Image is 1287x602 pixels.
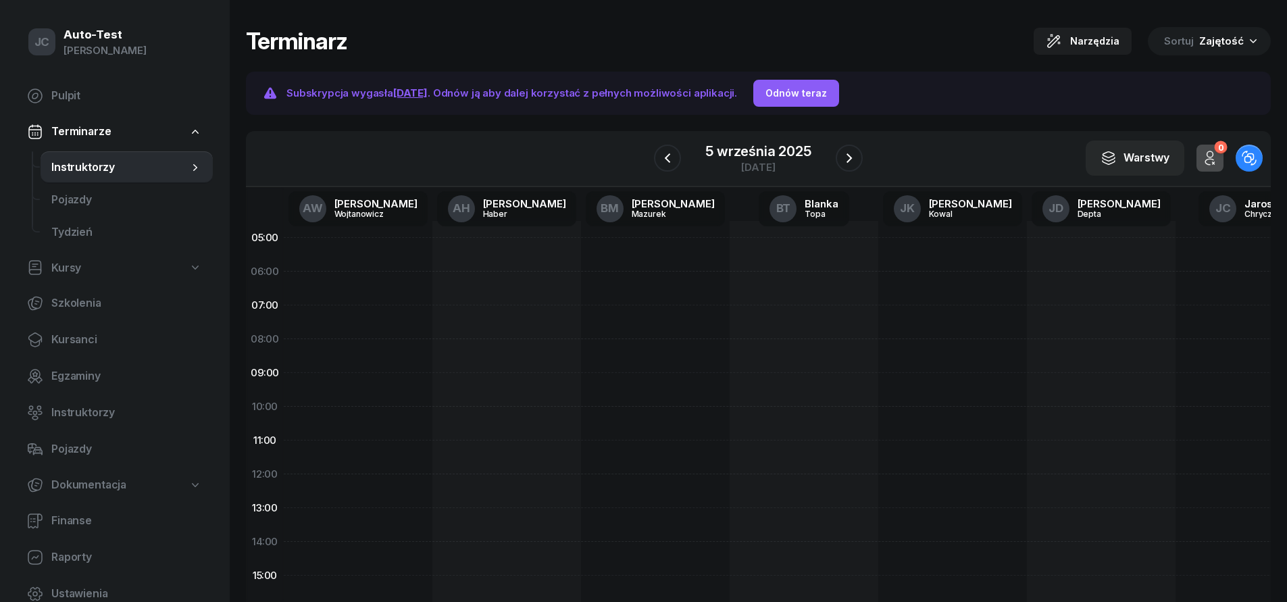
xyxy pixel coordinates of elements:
[334,199,418,209] div: [PERSON_NAME]
[805,209,838,218] div: Topa
[16,470,213,501] a: Dokumentacja
[453,203,470,214] span: AH
[51,512,202,530] span: Finanse
[765,85,827,101] div: Odnów teraz
[51,295,202,312] span: Szkolenia
[246,322,284,356] div: 08:00
[246,559,284,593] div: 15:00
[1101,149,1169,167] div: Warstwy
[1164,32,1196,50] span: Sortuj
[1078,209,1142,218] div: Depta
[393,86,428,99] span: [DATE]
[16,287,213,320] a: Szkolenia
[51,259,81,277] span: Kursy
[586,191,726,226] a: BM[PERSON_NAME]Mazurek
[16,505,213,537] a: Finanse
[883,191,1023,226] a: JK[PERSON_NAME]Kowal
[776,203,791,214] span: BT
[51,404,202,422] span: Instruktorzy
[51,331,202,349] span: Kursanci
[601,203,619,214] span: BM
[805,199,838,209] div: Blanka
[437,191,577,226] a: AH[PERSON_NAME]Haber
[1078,199,1161,209] div: [PERSON_NAME]
[246,221,284,255] div: 05:00
[900,203,915,214] span: JK
[41,184,213,216] a: Pojazdy
[246,390,284,424] div: 10:00
[51,191,202,209] span: Pojazdy
[759,191,849,226] a: BTBlankaTopa
[51,159,188,176] span: Instruktorzy
[1199,34,1244,47] span: Zajętość
[16,80,213,112] a: Pulpit
[334,209,399,218] div: Wojtanowicz
[246,525,284,559] div: 14:00
[41,151,213,184] a: Instruktorzy
[34,36,50,48] span: JC
[64,29,147,41] div: Auto-Test
[16,541,213,574] a: Raporty
[705,145,811,158] div: 5 września 2025
[51,224,202,241] span: Tydzień
[1070,33,1119,49] span: Narzędzia
[246,424,284,457] div: 11:00
[246,255,284,289] div: 06:00
[16,433,213,466] a: Pojazdy
[288,191,428,226] a: AW[PERSON_NAME]Wojtanowicz
[286,86,737,99] span: Subskrypcja wygasła . Odnów ją aby dalej korzystać z pełnych możliwości aplikacji.
[41,216,213,249] a: Tydzień
[1148,27,1271,55] button: Sortuj Zajętość
[929,209,994,218] div: Kowal
[246,72,1271,115] a: Subskrypcja wygasła[DATE]. Odnów ją aby dalej korzystać z pełnych możliwości aplikacji.Odnów teraz
[51,476,126,494] span: Dokumentacja
[705,162,811,172] div: [DATE]
[246,356,284,390] div: 09:00
[483,209,548,218] div: Haber
[16,116,213,147] a: Terminarze
[51,87,202,105] span: Pulpit
[246,29,347,53] h1: Terminarz
[1049,203,1063,214] span: JD
[16,397,213,429] a: Instruktorzy
[51,123,111,141] span: Terminarze
[483,199,566,209] div: [PERSON_NAME]
[753,80,839,107] button: Odnów teraz
[632,209,697,218] div: Mazurek
[246,491,284,525] div: 13:00
[246,289,284,322] div: 07:00
[1215,203,1231,214] span: JC
[64,42,147,59] div: [PERSON_NAME]
[1086,141,1184,176] button: Warstwy
[1214,141,1227,154] div: 0
[16,253,213,284] a: Kursy
[51,549,202,566] span: Raporty
[1196,145,1223,172] button: 0
[1034,28,1132,55] button: Narzędzia
[16,360,213,393] a: Egzaminy
[51,441,202,458] span: Pojazdy
[929,199,1012,209] div: [PERSON_NAME]
[632,199,715,209] div: [PERSON_NAME]
[246,457,284,491] div: 12:00
[303,203,323,214] span: AW
[51,368,202,385] span: Egzaminy
[16,324,213,356] a: Kursanci
[1032,191,1171,226] a: JD[PERSON_NAME]Depta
